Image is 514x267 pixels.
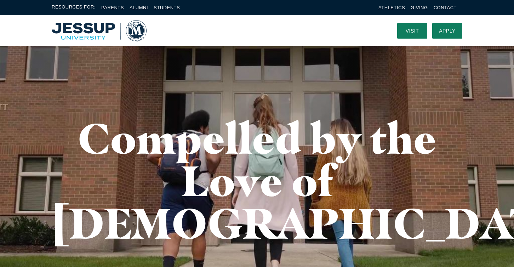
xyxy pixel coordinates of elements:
a: Athletics [378,5,405,10]
a: Parents [101,5,124,10]
a: Apply [432,23,462,39]
a: Contact [434,5,457,10]
a: Giving [411,5,428,10]
h1: Compelled by the Love of [DEMOGRAPHIC_DATA] [52,117,462,244]
a: Students [154,5,180,10]
span: Resources For: [52,4,96,12]
img: Multnomah University Logo [52,20,147,41]
a: Home [52,20,147,41]
a: Visit [397,23,427,39]
a: Alumni [130,5,148,10]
